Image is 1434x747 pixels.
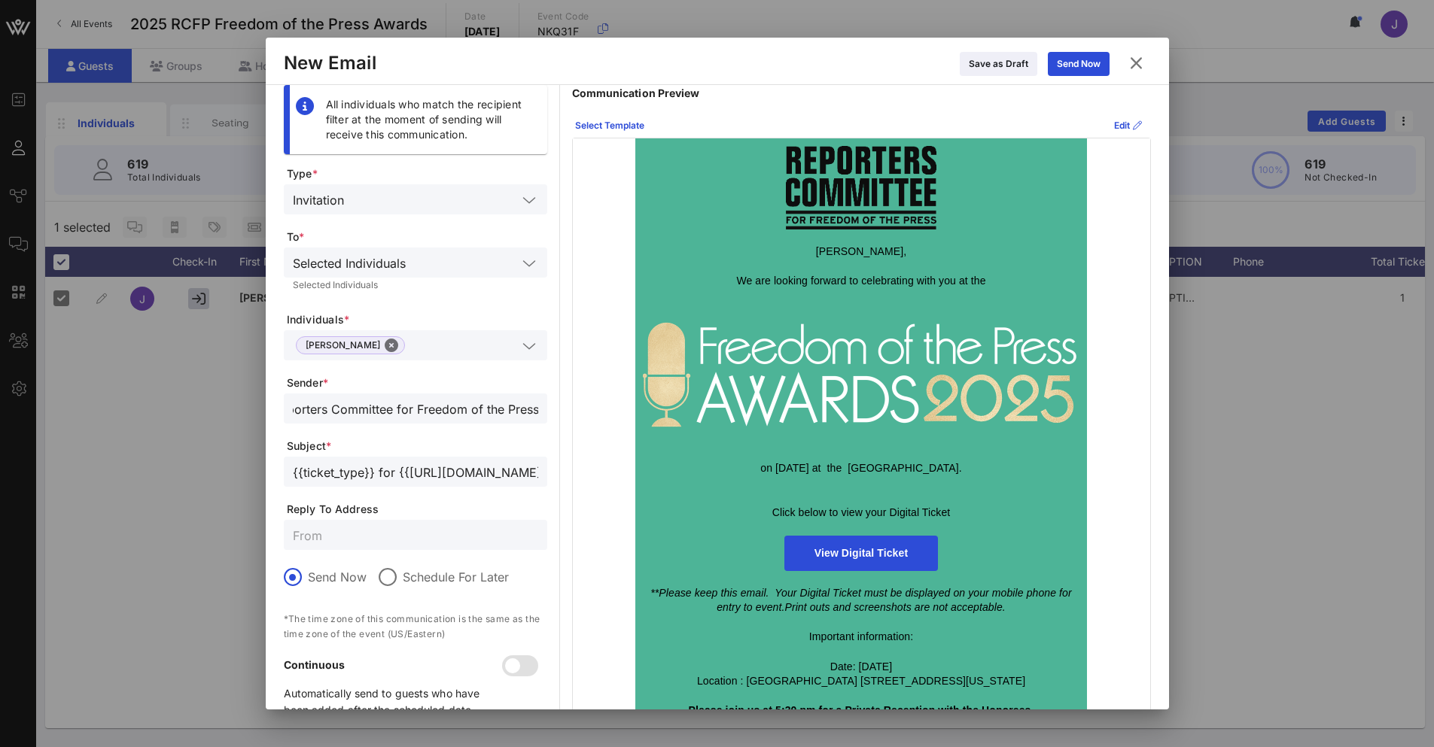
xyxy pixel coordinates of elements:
span: Individuals [287,312,547,327]
span: Reply To Address [287,502,547,517]
label: Schedule For Later [403,569,509,585]
label: Send Now [308,569,367,585]
button: Select Template [566,114,653,138]
span: Print outs and screenshots are not acceptable. [784,601,1005,613]
div: Edit [1114,118,1142,133]
div: Location : [GEOGRAPHIC_DATA] [STREET_ADDRESS][US_STATE] [643,674,1079,689]
button: Save as Draft [960,52,1037,76]
div: Save as Draft [969,56,1028,71]
div: All individuals who match the recipient filter at the moment of sending will receive this communi... [326,97,535,142]
a: View Digital Ticket [784,536,938,571]
span: **Please keep this email. Your Digital Ticket must be displayed on your mobile phone for entry to... [650,587,1071,614]
strong: Please join us at 5:30 pm for a Private Reception with the Honorees, [689,704,1034,716]
p: We are looking forward to celebrating with you at the [643,274,1079,289]
p: *The time zone of this communication is the same as the time zone of the event (US/Eastern) [284,612,547,642]
div: New Email [284,52,376,74]
p: Automatically send to guests who have been added after the scheduled date [284,685,505,718]
span: [PERSON_NAME] [306,337,395,354]
input: From [293,525,538,545]
div: Invitation [293,193,344,207]
span: Type [287,166,547,181]
div: Selected Individuals [284,247,547,278]
span: [PERSON_NAME], [816,245,906,257]
button: Edit [1105,114,1151,138]
span: View Digital Ticket [814,547,908,559]
div: Selected Individuals [293,257,406,270]
input: Subject [293,462,538,481]
span: Sender [287,375,547,390]
button: Send Now [1048,52,1110,76]
p: Communication Preview [572,85,1151,102]
div: Date: [DATE] [643,660,1079,675]
div: Important information: [643,630,1079,645]
span: Subject [287,439,547,454]
p: on [DATE] at the [GEOGRAPHIC_DATA]. [643,461,1079,476]
div: Send Now [1057,56,1101,71]
p: Continuous [284,657,505,673]
div: Selected Individuals [293,281,538,290]
span: To [287,229,547,244]
p: Click below to view your Digital Ticket [643,506,1079,521]
input: From [293,399,538,418]
div: Select Template [575,118,644,133]
div: Invitation [284,184,547,214]
button: Close [385,339,398,352]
